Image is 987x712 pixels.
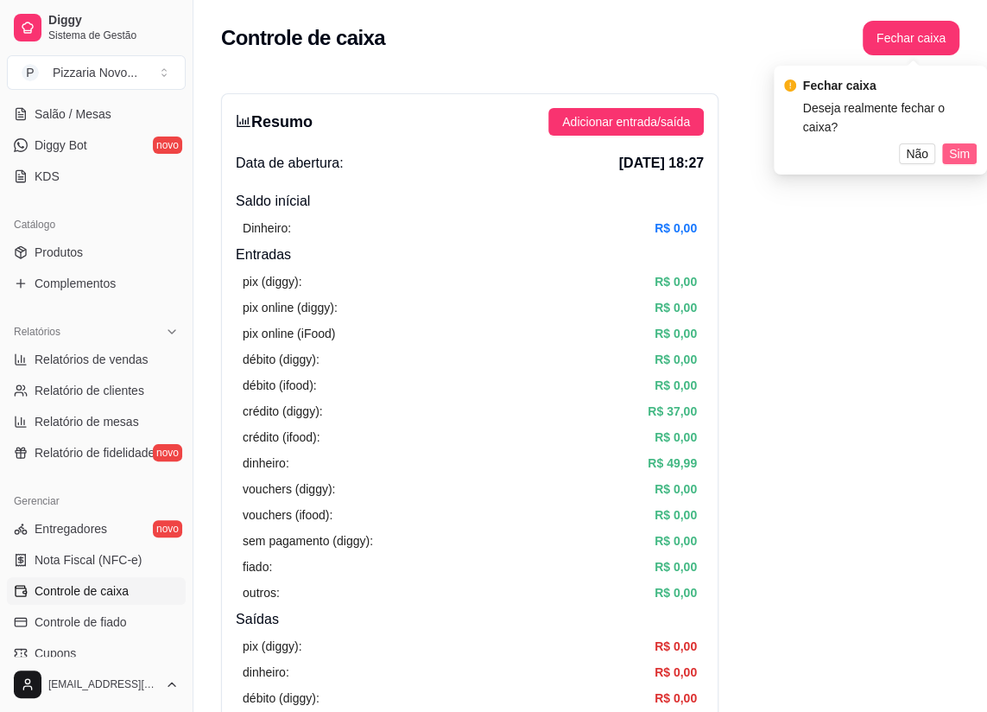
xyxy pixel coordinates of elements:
article: vouchers (ifood): [243,505,332,524]
a: Salão / Mesas [7,100,186,128]
span: Nota Fiscal (NFC-e) [35,551,142,569]
article: R$ 0,00 [655,583,697,602]
span: [DATE] 18:27 [619,153,704,174]
h2: Controle de caixa [221,24,385,52]
span: Não [906,144,928,163]
article: débito (ifood): [243,376,317,395]
span: Controle de fiado [35,613,127,631]
button: Sim [942,143,977,164]
h4: Saldo inícial [236,191,704,212]
div: Pizzaria Novo ... [53,64,137,81]
span: Adicionar entrada/saída [562,112,690,131]
span: Complementos [35,275,116,292]
a: Diggy Botnovo [7,131,186,159]
a: Relatório de fidelidadenovo [7,439,186,467]
span: Diggy Bot [35,137,87,154]
article: R$ 0,00 [655,219,697,238]
div: Deseja realmente fechar o caixa? [803,99,977,137]
article: débito (diggy): [243,350,320,369]
article: crédito (diggy): [243,402,323,421]
a: Controle de caixa [7,577,186,605]
a: Relatórios de vendas [7,346,186,373]
span: Sim [949,144,970,163]
span: [EMAIL_ADDRESS][DOMAIN_NAME] [48,677,158,691]
span: exclamation-circle [784,79,796,92]
article: pix online (iFood) [243,324,335,343]
article: R$ 0,00 [655,324,697,343]
a: Produtos [7,238,186,266]
article: R$ 0,00 [655,663,697,682]
span: Entregadores [35,520,107,537]
a: Entregadoresnovo [7,515,186,543]
span: P [22,64,39,81]
h4: Entradas [236,245,704,265]
article: Dinheiro: [243,219,291,238]
h3: Resumo [236,110,313,134]
span: Controle de caixa [35,582,129,600]
article: sem pagamento (diggy): [243,531,373,550]
article: dinheiro: [243,663,289,682]
article: pix (diggy): [243,637,301,656]
span: Sistema de Gestão [48,29,179,42]
span: KDS [35,168,60,185]
article: R$ 0,00 [655,376,697,395]
button: Fechar caixa [863,21,959,55]
a: Controle de fiado [7,608,186,636]
article: R$ 49,99 [648,454,697,473]
div: Gerenciar [7,487,186,515]
article: dinheiro: [243,454,289,473]
span: Relatório de clientes [35,382,144,399]
div: Catálogo [7,211,186,238]
button: Select a team [7,55,186,90]
button: [EMAIL_ADDRESS][DOMAIN_NAME] [7,664,186,705]
a: KDS [7,162,186,190]
span: Relatório de fidelidade [35,444,155,461]
a: Complementos [7,270,186,297]
article: pix online (diggy): [243,298,338,317]
span: Relatórios de vendas [35,351,149,368]
a: Relatório de mesas [7,408,186,435]
article: R$ 0,00 [655,298,697,317]
a: Cupons [7,639,186,667]
a: Relatório de clientes [7,377,186,404]
article: R$ 0,00 [655,272,697,291]
a: Nota Fiscal (NFC-e) [7,546,186,574]
article: R$ 0,00 [655,350,697,369]
span: Produtos [35,244,83,261]
span: Data de abertura: [236,153,344,174]
article: crédito (ifood): [243,428,320,447]
article: vouchers (diggy): [243,480,335,499]
article: outros: [243,583,280,602]
article: R$ 0,00 [655,637,697,656]
span: Relatórios [14,325,60,339]
article: R$ 0,00 [655,689,697,708]
article: débito (diggy): [243,689,320,708]
button: Adicionar entrada/saída [548,108,704,136]
article: R$ 0,00 [655,557,697,576]
article: R$ 0,00 [655,531,697,550]
h4: Saídas [236,609,704,630]
button: Não [899,143,935,164]
article: R$ 0,00 [655,428,697,447]
article: R$ 0,00 [655,505,697,524]
span: Relatório de mesas [35,413,139,430]
article: R$ 37,00 [648,402,697,421]
article: fiado: [243,557,272,576]
article: R$ 0,00 [655,480,697,499]
span: Diggy [48,13,179,29]
span: Cupons [35,645,76,662]
div: Fechar caixa [803,76,977,95]
span: bar-chart [236,113,251,129]
span: Salão / Mesas [35,105,111,123]
article: pix (diggy): [243,272,301,291]
a: DiggySistema de Gestão [7,7,186,48]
